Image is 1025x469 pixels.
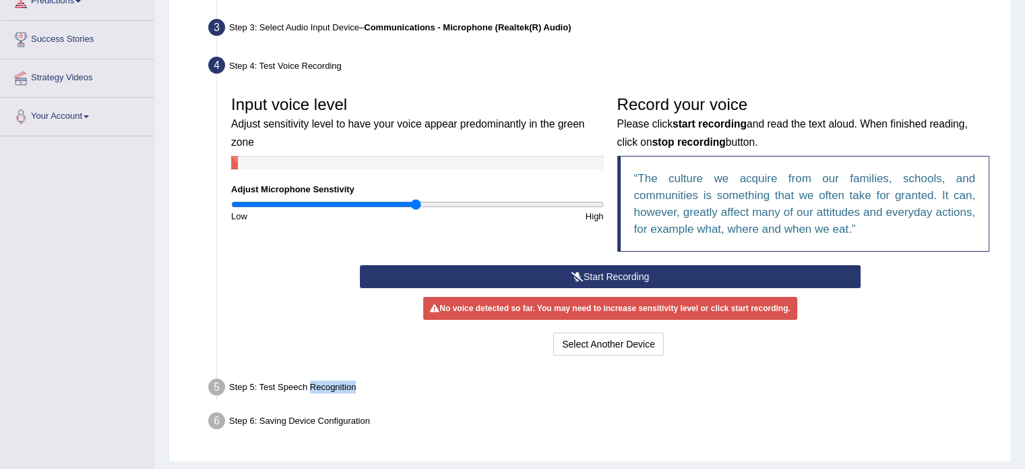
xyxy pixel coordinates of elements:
[673,118,747,130] b: start recording
[202,53,1005,82] div: Step 4: Test Voice Recording
[224,210,417,223] div: Low
[360,265,861,288] button: Start Recording
[634,172,976,236] q: The culture we acquire from our families, schools, and communities is something that we often tak...
[202,408,1005,438] div: Step 6: Saving Device Configuration
[1,21,154,55] a: Success Stories
[1,98,154,132] a: Your Account
[1,59,154,93] a: Strategy Videos
[359,22,571,32] span: –
[202,15,1005,45] div: Step 3: Select Audio Input Device
[231,96,604,149] h3: Input voice level
[617,96,990,149] h3: Record your voice
[231,118,584,147] small: Adjust sensitivity level to have your voice appear predominantly in the green zone
[202,375,1005,404] div: Step 5: Test Speech Recognition
[423,297,797,320] div: No voice detected so far. You may need to increase sensitivity level or click start recording.
[617,118,968,147] small: Please click and read the text aloud. When finished reading, click on button.
[652,136,726,148] b: stop recording
[231,183,354,196] label: Adjust Microphone Senstivity
[364,22,571,32] b: Communications - Microphone (Realtek(R) Audio)
[417,210,610,223] div: High
[553,333,664,356] button: Select Another Device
